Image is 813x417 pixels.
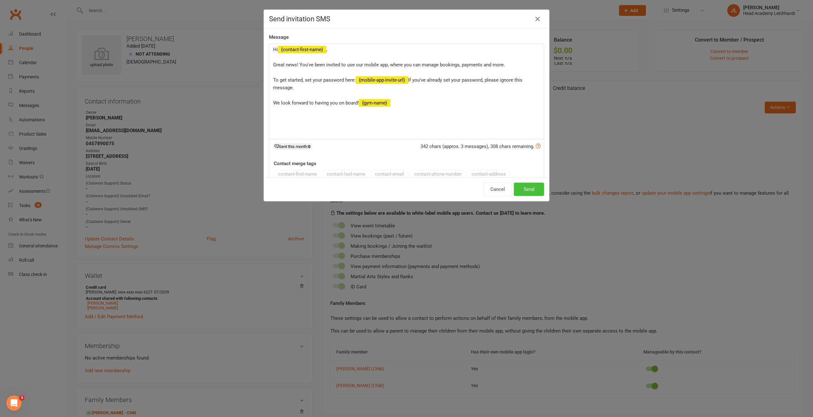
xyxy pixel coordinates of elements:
button: Close [533,14,543,24]
label: Message [269,33,289,41]
span: , Great news! You've been invited to use our mobile app, where you can manage bookings, payments ... [273,47,505,83]
div: Sent this month: [272,143,312,150]
div: 342 chars (approx. 3 messages), 308 chars remaining. [420,143,541,150]
span: Hi [273,47,278,52]
span: 3 [19,395,24,400]
h4: Send invitation SMS [269,15,544,23]
button: Cancel [483,183,512,196]
strong: 0 [308,144,310,149]
button: Send [514,183,544,196]
label: Contact merge tags [274,160,316,167]
iframe: Intercom live chat [6,395,22,411]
